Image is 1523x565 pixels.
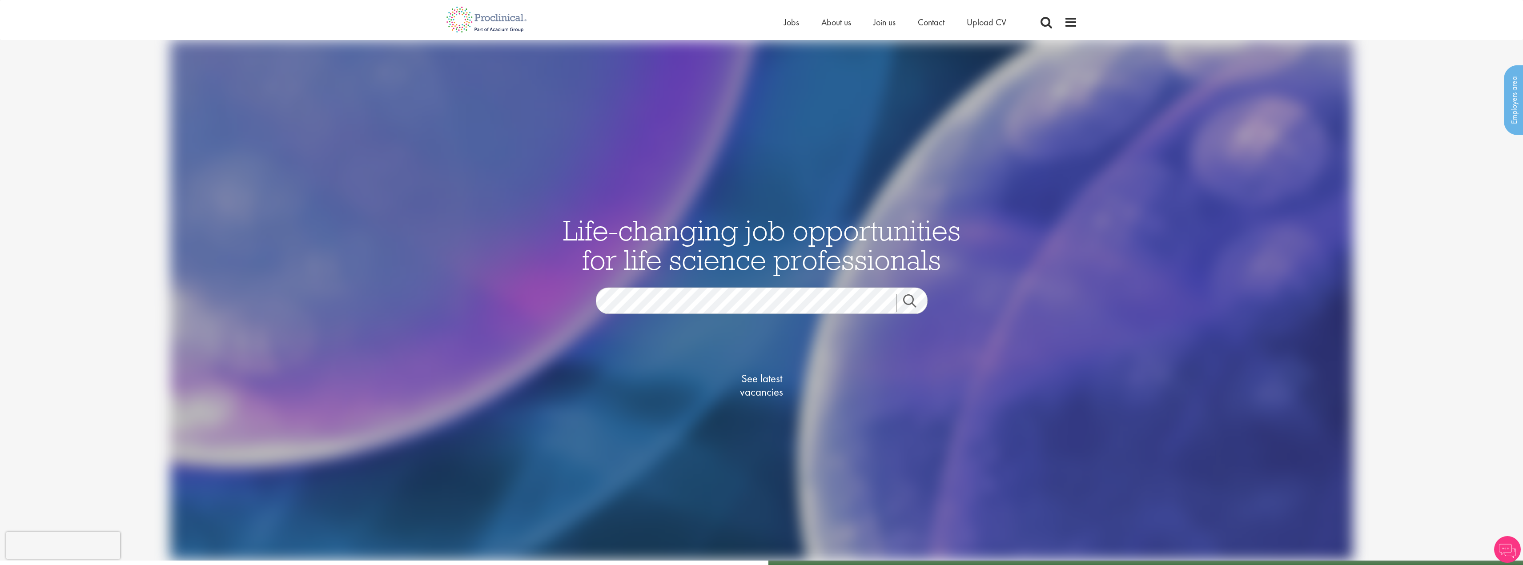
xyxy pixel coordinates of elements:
[821,16,851,28] a: About us
[717,372,806,399] span: See latest vacancies
[918,16,944,28] a: Contact
[784,16,799,28] a: Jobs
[873,16,896,28] a: Join us
[6,532,120,559] iframe: reCAPTCHA
[896,294,934,312] a: Job search submit button
[563,212,960,277] span: Life-changing job opportunities for life science professionals
[967,16,1006,28] a: Upload CV
[717,337,806,434] a: See latestvacancies
[1494,536,1521,563] img: Chatbot
[170,40,1353,561] img: candidate home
